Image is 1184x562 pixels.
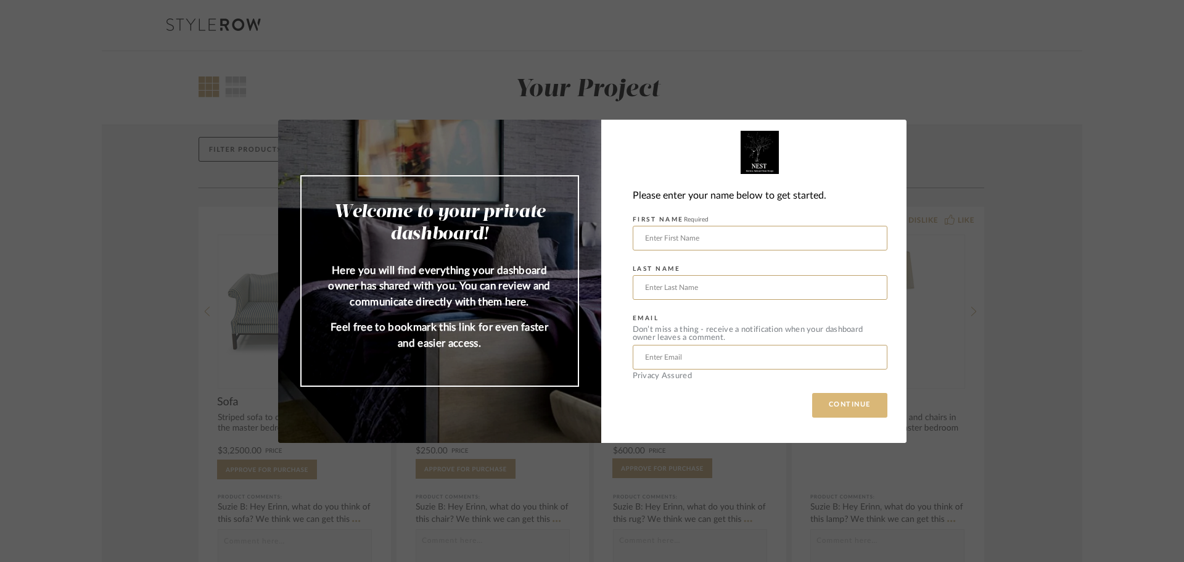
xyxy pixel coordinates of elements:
div: Don’t miss a thing - receive a notification when your dashboard owner leaves a comment. [633,326,887,342]
label: EMAIL [633,315,659,322]
p: Feel free to bookmark this link for even faster and easier access. [326,320,553,351]
label: FIRST NAME [633,216,709,223]
span: Required [684,217,709,223]
input: Enter Email [633,345,887,370]
label: LAST NAME [633,265,681,273]
div: Privacy Assured [633,372,887,380]
div: Please enter your name below to get started. [633,188,887,204]
p: Here you will find everything your dashboard owner has shared with you. You can review and commun... [326,263,553,310]
h2: Welcome to your private dashboard! [326,201,553,246]
button: CONTINUE [812,393,887,418]
input: Enter First Name [633,226,887,250]
input: Enter Last Name [633,275,887,300]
